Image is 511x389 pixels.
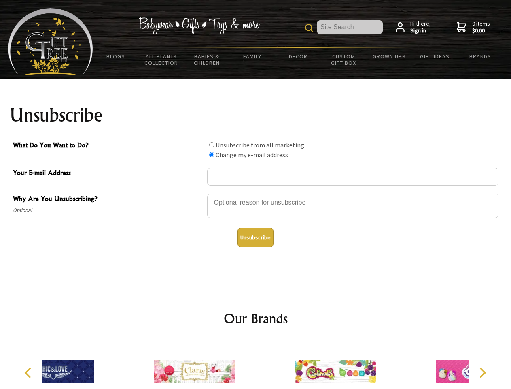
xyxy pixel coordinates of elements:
[209,152,214,157] input: What Do You Want to Do?
[237,228,274,247] button: Unsubscribe
[207,194,498,218] textarea: Why Are You Unsubscribing?
[472,27,490,34] strong: $0.00
[472,20,490,34] span: 0 items
[317,20,383,34] input: Site Search
[13,194,203,205] span: Why Are You Unsubscribing?
[230,48,276,65] a: Family
[366,48,412,65] a: Grown Ups
[209,142,214,147] input: What Do You Want to Do?
[93,48,139,65] a: BLOGS
[13,168,203,180] span: Your E-mail Address
[139,48,184,71] a: All Plants Collection
[305,24,313,32] img: product search
[473,364,491,382] button: Next
[216,151,288,159] label: Change my e-mail address
[184,48,230,71] a: Babies & Children
[138,17,260,34] img: Babywear - Gifts - Toys & more
[410,20,431,34] span: Hi there,
[13,140,203,152] span: What Do You Want to Do?
[275,48,321,65] a: Decor
[207,168,498,186] input: Your E-mail Address
[396,20,431,34] a: Hi there,Sign in
[458,48,503,65] a: Brands
[13,205,203,215] span: Optional
[410,27,431,34] strong: Sign in
[321,48,367,71] a: Custom Gift Box
[412,48,458,65] a: Gift Ideas
[16,309,495,328] h2: Our Brands
[10,105,502,125] h1: Unsubscribe
[216,141,304,149] label: Unsubscribe from all marketing
[8,8,93,75] img: Babyware - Gifts - Toys and more...
[457,20,490,34] a: 0 items$0.00
[20,364,38,382] button: Previous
